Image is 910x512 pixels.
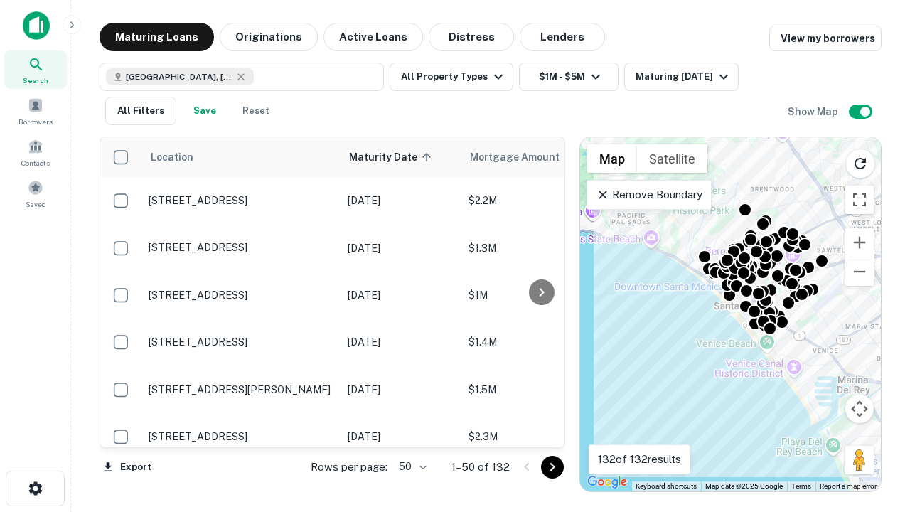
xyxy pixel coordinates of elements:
p: $1M [469,287,611,303]
span: Borrowers [18,116,53,127]
button: Distress [429,23,514,51]
p: [STREET_ADDRESS] [149,194,333,207]
p: 1–50 of 132 [451,459,510,476]
a: Contacts [4,133,67,171]
button: All Property Types [390,63,513,91]
th: Mortgage Amount [461,137,618,177]
a: Saved [4,174,67,213]
a: Search [4,50,67,89]
button: Maturing [DATE] [624,63,739,91]
th: Maturity Date [341,137,461,177]
button: $1M - $5M [519,63,619,91]
button: Reset [233,97,279,125]
p: [DATE] [348,429,454,444]
button: Active Loans [323,23,423,51]
p: [DATE] [348,334,454,350]
button: All Filters [105,97,176,125]
button: Reload search area [845,149,875,178]
p: $2.3M [469,429,611,444]
div: 0 0 [580,137,881,491]
p: $2.2M [469,193,611,208]
a: Terms (opens in new tab) [791,482,811,490]
span: Search [23,75,48,86]
button: Maturing Loans [100,23,214,51]
p: [DATE] [348,193,454,208]
th: Location [141,137,341,177]
h6: Show Map [788,104,840,119]
p: [STREET_ADDRESS] [149,336,333,348]
span: Maturity Date [349,149,436,166]
div: Maturing [DATE] [636,68,732,85]
a: Open this area in Google Maps (opens a new window) [584,473,631,491]
button: Export [100,457,155,478]
button: Lenders [520,23,605,51]
button: [GEOGRAPHIC_DATA], [GEOGRAPHIC_DATA], [GEOGRAPHIC_DATA] [100,63,384,91]
p: $1.5M [469,382,611,398]
button: Zoom in [845,228,874,257]
div: 50 [393,457,429,477]
p: [DATE] [348,240,454,256]
button: Show street map [587,144,637,173]
button: Save your search to get updates of matches that match your search criteria. [182,97,227,125]
span: Location [150,149,193,166]
p: [DATE] [348,382,454,398]
button: Keyboard shortcuts [636,481,697,491]
a: View my borrowers [769,26,882,51]
button: Originations [220,23,318,51]
img: Google [584,473,631,491]
button: Show satellite imagery [637,144,707,173]
span: [GEOGRAPHIC_DATA], [GEOGRAPHIC_DATA], [GEOGRAPHIC_DATA] [126,70,232,83]
p: [STREET_ADDRESS] [149,241,333,254]
p: Rows per page: [311,459,387,476]
p: [STREET_ADDRESS][PERSON_NAME] [149,383,333,396]
button: Toggle fullscreen view [845,186,874,214]
img: capitalize-icon.png [23,11,50,40]
span: Mortgage Amount [470,149,578,166]
a: Borrowers [4,92,67,130]
button: Map camera controls [845,395,874,423]
span: Saved [26,198,46,210]
p: 132 of 132 results [598,451,681,468]
p: $1.4M [469,334,611,350]
p: $1.3M [469,240,611,256]
button: Zoom out [845,257,874,286]
p: [STREET_ADDRESS] [149,430,333,443]
p: Remove Boundary [596,186,702,203]
button: Go to next page [541,456,564,479]
iframe: Chat Widget [839,398,910,466]
p: [DATE] [348,287,454,303]
a: Report a map error [820,482,877,490]
span: Map data ©2025 Google [705,482,783,490]
p: [STREET_ADDRESS] [149,289,333,302]
span: Contacts [21,157,50,169]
